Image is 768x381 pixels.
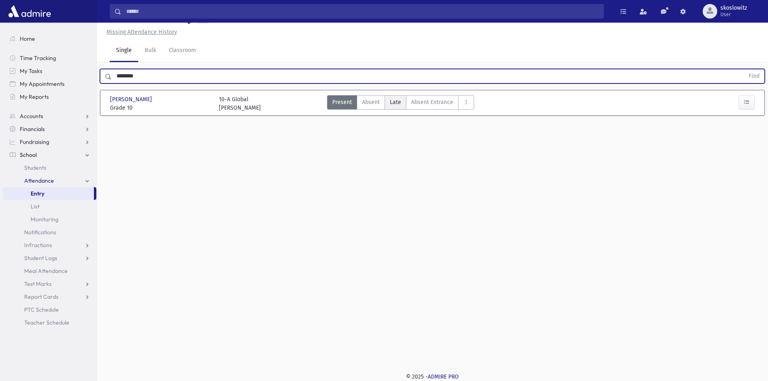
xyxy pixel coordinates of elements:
a: Financials [3,123,96,135]
a: List [3,200,96,213]
span: Absent Entrance [411,98,453,106]
span: Attendance [24,177,54,184]
a: Classroom [162,40,202,62]
span: Notifications [24,229,56,236]
button: Find [744,69,764,83]
a: Students [3,161,96,174]
span: List [31,203,40,210]
span: Infractions [24,242,52,249]
a: Missing Attendance History [103,29,177,35]
span: Absent [362,98,380,106]
a: Report Cards [3,290,96,303]
a: PTC Schedule [3,303,96,316]
u: Missing Attendance History [106,29,177,35]
a: Accounts [3,110,96,123]
span: My Appointments [20,80,65,87]
span: Students [24,164,46,171]
span: PTC Schedule [24,306,59,313]
a: Entry [3,187,94,200]
a: Bulk [138,40,162,62]
span: My Tasks [20,67,42,75]
span: School [20,151,37,158]
a: Infractions [3,239,96,252]
a: My Tasks [3,65,96,77]
span: Time Tracking [20,54,56,62]
a: School [3,148,96,161]
a: Meal Attendance [3,264,96,277]
span: Teacher Schedule [24,319,69,326]
a: My Reports [3,90,96,103]
a: Notifications [3,226,96,239]
a: Fundraising [3,135,96,148]
a: Test Marks [3,277,96,290]
span: Fundraising [20,138,49,146]
div: 10-A Global [PERSON_NAME] [219,95,261,112]
input: Search [121,4,604,19]
img: AdmirePro [6,3,53,19]
span: User [720,11,747,18]
a: Home [3,32,96,45]
span: Late [390,98,401,106]
span: Test Marks [24,280,52,287]
a: My Appointments [3,77,96,90]
div: © 2025 - [110,373,755,381]
span: Financials [20,125,45,133]
span: Accounts [20,112,43,120]
span: Entry [31,190,44,197]
a: Attendance [3,174,96,187]
span: Student Logs [24,254,57,262]
span: Report Cards [24,293,58,300]
span: Home [20,35,35,42]
span: Monitoring [31,216,58,223]
a: Teacher Schedule [3,316,96,329]
a: Student Logs [3,252,96,264]
span: [PERSON_NAME] [110,95,154,104]
a: Single [110,40,138,62]
div: AttTypes [327,95,474,112]
a: Time Tracking [3,52,96,65]
span: My Reports [20,93,49,100]
a: Monitoring [3,213,96,226]
span: skoslowitz [720,5,747,11]
span: Present [332,98,352,106]
span: Meal Attendance [24,267,68,275]
span: Grade 10 [110,104,211,112]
